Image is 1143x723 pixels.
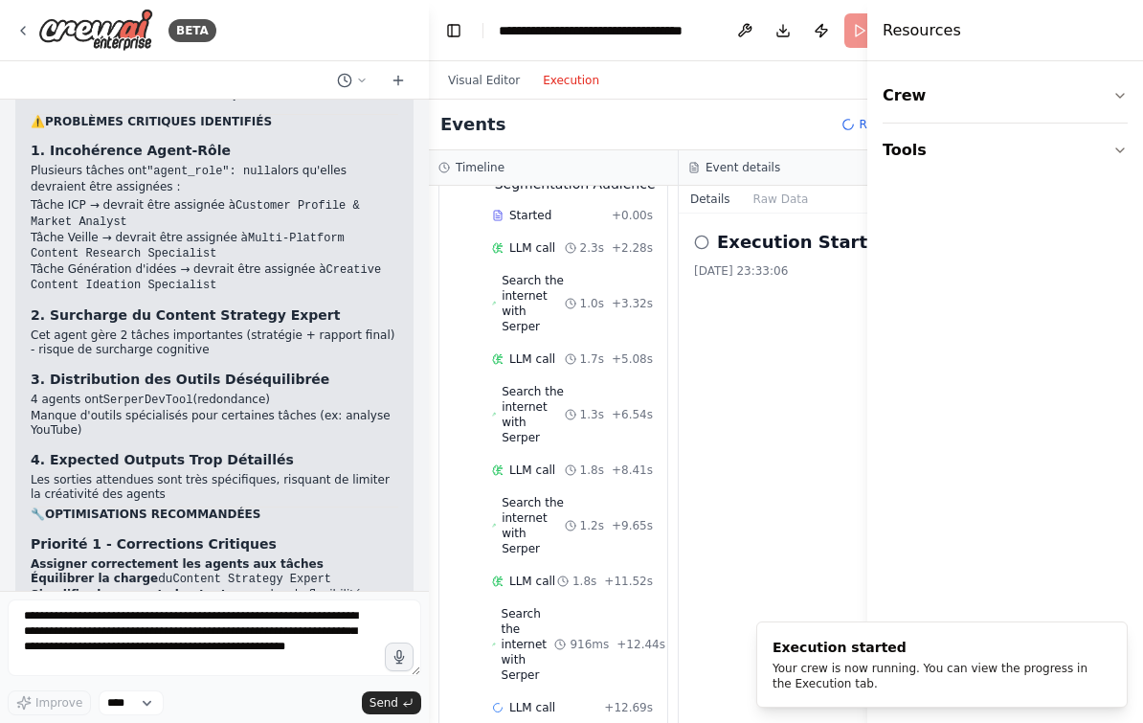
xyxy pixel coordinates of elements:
[440,111,505,138] h2: Events
[31,588,398,603] li: pour plus de flexibilité
[717,229,891,256] h2: Execution Started
[31,508,398,523] h2: 🔧
[612,463,653,478] span: + 8.41s
[773,638,1104,657] div: Execution started
[31,199,360,229] code: Customer Profile & Market Analyst
[509,208,551,223] span: Started
[604,574,653,589] span: + 11.52s
[31,164,398,194] p: Plusieurs tâches ont alors qu'elles devraient être assignées :
[31,588,234,601] strong: Simplifier les expected outputs
[604,700,653,715] span: + 12.69s
[612,351,653,367] span: + 5.08s
[31,572,158,585] strong: Équilibrer la charge
[31,452,294,467] strong: 4. Expected Outputs Trop Détaillés
[509,700,555,715] span: LLM call
[168,19,216,42] div: BETA
[509,574,555,589] span: LLM call
[509,463,555,478] span: LLM call
[8,690,91,715] button: Improve
[502,384,564,445] span: Search the internet with Serper
[679,186,742,213] button: Details
[146,165,271,178] code: "agent_role": null
[509,240,555,256] span: LLM call
[383,69,414,92] button: Start a new chat
[502,273,564,334] span: Search the internet with Serper
[883,69,1128,123] button: Crew
[31,115,398,130] h2: ⚠️
[31,536,277,552] strong: Priorité 1 - Corrections Critiques
[612,518,653,533] span: + 9.65s
[45,115,272,128] strong: PROBLÈMES CRITIQUES IDENTIFIÉS
[31,198,398,230] li: Tâche ICP → devrait être assignée à
[499,21,714,40] nav: breadcrumb
[31,328,398,358] p: Cet agent gère 2 tâches importantes (stratégie + rapport final) - risque de surcharge cognitive
[31,409,398,439] li: Manque d'outils spécialisés pour certaines tâches (ex: analyse YouTube)
[35,695,82,711] span: Improve
[612,296,653,311] span: + 3.32s
[580,463,604,478] span: 1.8s
[572,574,596,589] span: 1.8s
[580,518,604,533] span: 1.2s
[31,372,329,387] strong: 3. Distribution des Outils Déséquilibrée
[612,407,653,422] span: + 6.54s
[38,9,153,52] img: Logo
[440,17,467,44] button: Hide left sidebar
[694,263,913,279] div: [DATE] 23:33:06
[706,160,780,175] h3: Event details
[31,473,398,503] p: Les sorties attendues sont très spécifiques, risquant de limiter la créativité des agents
[329,69,375,92] button: Switch to previous chat
[612,240,653,256] span: + 2.28s
[502,606,555,683] span: Search the internet with Serper
[31,143,231,158] strong: 1. Incohérence Agent-Rôle
[570,637,609,652] span: 916ms
[612,208,653,223] span: + 0.00s
[172,573,331,586] code: Content Strategy Expert
[580,296,604,311] span: 1.0s
[531,69,611,92] button: Execution
[509,351,555,367] span: LLM call
[580,351,604,367] span: 1.7s
[502,495,564,556] span: Search the internet with Serper
[45,508,260,521] strong: OPTIMISATIONS RECOMMANDÉES
[362,691,421,714] button: Send
[31,262,398,294] li: Tâche Génération d'idées → devrait être assignée à
[31,307,340,323] strong: 2. Surcharge du Content Strategy Expert
[437,69,531,92] button: Visual Editor
[370,695,398,711] span: Send
[742,186,820,213] button: Raw Data
[103,394,193,407] code: SerperDevTool
[31,557,324,571] strong: Assigner correctement les agents aux tâches
[883,19,961,42] h4: Resources
[883,124,1128,177] button: Tools
[31,572,398,588] li: du
[456,160,504,175] h3: Timeline
[580,240,604,256] span: 2.3s
[616,637,665,652] span: + 12.44s
[773,661,1104,691] div: Your crew is now running. You can view the progress in the Execution tab.
[580,407,604,422] span: 1.3s
[385,643,414,671] button: Click to speak your automation idea
[31,393,398,409] li: 4 agents ont (redondance)
[31,231,398,262] li: Tâche Veille → devrait être assignée à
